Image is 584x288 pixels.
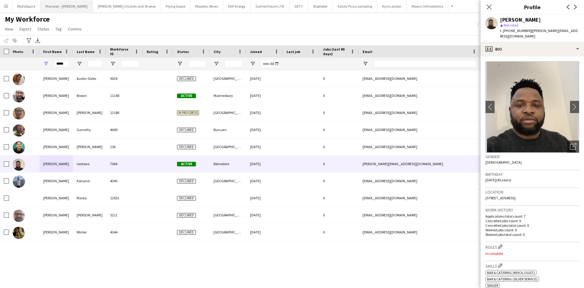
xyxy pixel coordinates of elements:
[110,61,116,66] button: Open Filter Menu
[333,0,377,12] button: Eataly Pizza sampling
[210,207,246,223] div: [GEOGRAPHIC_DATA]
[319,172,359,189] div: 0
[246,224,283,240] div: [DATE]
[106,104,143,121] div: 12186
[13,124,25,137] img: Jacob Garrathy
[177,196,196,201] span: Declined
[250,49,262,54] span: Joined
[77,49,95,54] span: Last Name
[40,138,73,155] div: [PERSON_NAME]
[88,60,103,67] input: Last Name Filter Input
[40,224,73,240] div: [PERSON_NAME]
[13,176,25,188] img: Jacob Korsand
[40,155,73,172] div: [PERSON_NAME]
[567,140,579,153] div: Open photos pop-in
[106,224,143,240] div: 4344
[13,107,25,119] img: Jacob Clark
[485,61,579,153] img: Crew avatar or photo
[210,138,246,155] div: [GEOGRAPHIC_DATA]
[73,190,106,206] div: Maida
[319,87,359,104] div: 0
[319,190,359,206] div: 0
[481,42,584,56] div: Bio
[73,138,106,155] div: [PERSON_NAME]
[500,17,541,23] div: [PERSON_NAME]
[487,277,537,281] span: Bar & Catering (Silver service)
[13,90,25,102] img: Jacob Brown
[40,207,73,223] div: [PERSON_NAME]
[73,104,106,121] div: [PERSON_NAME]
[261,60,279,67] input: Joined Filter Input
[177,230,196,235] span: Declined
[359,87,481,104] div: [EMAIL_ADDRESS][DOMAIN_NAME]
[177,111,199,115] span: In progress
[319,155,359,172] div: 0
[40,172,73,189] div: [PERSON_NAME]
[359,207,481,223] div: [EMAIL_ADDRESS][DOMAIN_NAME]
[287,49,300,54] span: Last job
[12,0,40,12] button: MyEdSpace
[40,190,73,206] div: [PERSON_NAME]
[363,61,368,66] button: Open Filter Menu
[363,49,372,54] span: Email
[34,37,41,44] app-action-btn: Export XLSX
[485,160,522,165] span: [DEMOGRAPHIC_DATA]
[210,70,246,87] div: [GEOGRAPHIC_DATA]
[54,60,69,67] input: First Name Filter Input
[500,28,532,33] span: t. [PHONE_NUMBER]
[319,207,359,223] div: 0
[40,70,73,87] div: [PERSON_NAME]
[485,219,579,223] p: Cancelled jobs count: 0
[374,60,477,67] input: Email Filter Input
[359,121,481,138] div: [EMAIL_ADDRESS][DOMAIN_NAME]
[13,227,25,239] img: Jacob Winter
[35,25,52,33] a: Status
[487,283,498,288] span: Singer
[319,70,359,87] div: 0
[251,0,290,12] button: Games Forum LTD
[177,179,196,183] span: Declined
[161,0,190,12] button: Flying Goose
[485,251,579,256] p: Incomplete
[147,49,158,54] span: Rating
[106,138,143,155] div: 256
[246,70,283,87] div: [DATE]
[40,121,73,138] div: [PERSON_NAME]
[73,70,106,87] div: Austin-Sides
[177,61,182,66] button: Open Filter Menu
[55,26,62,32] span: Tag
[13,141,25,154] img: jacob ingram
[485,244,579,250] h3: Roles
[188,60,206,67] input: Status Filter Input
[106,87,143,104] div: 11148
[504,23,518,27] span: Not rated
[246,172,283,189] div: [DATE]
[93,0,161,12] button: [PERSON_NAME] Chicken and Shakes
[40,104,73,121] div: [PERSON_NAME]
[106,70,143,87] div: 9024
[13,210,25,222] img: Jacob Samuel
[73,224,106,240] div: Winter
[17,25,34,33] a: Export
[73,87,106,104] div: Brown
[319,104,359,121] div: 0
[2,25,16,33] a: View
[177,94,196,98] span: Active
[250,61,255,66] button: Open Filter Menu
[485,228,579,232] p: Worked jobs count: 0
[246,138,283,155] div: [DATE]
[485,178,511,182] span: [DATE] (45 years)
[485,189,579,195] h3: Location
[73,207,106,223] div: [PERSON_NAME]
[359,155,481,172] div: [PERSON_NAME][EMAIL_ADDRESS][DOMAIN_NAME]
[485,262,579,269] h3: Skills
[359,190,481,206] div: [EMAIL_ADDRESS][DOMAIN_NAME]
[13,49,23,54] span: Photo
[25,37,33,44] app-action-btn: Advanced filters
[210,104,246,121] div: [GEOGRAPHIC_DATA]
[177,49,189,54] span: Status
[485,154,579,159] h3: Gender
[485,223,579,228] p: Cancelled jobs total count: 0
[73,121,106,138] div: Garrathy
[487,270,535,275] span: Bar & Catering (Mixologist)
